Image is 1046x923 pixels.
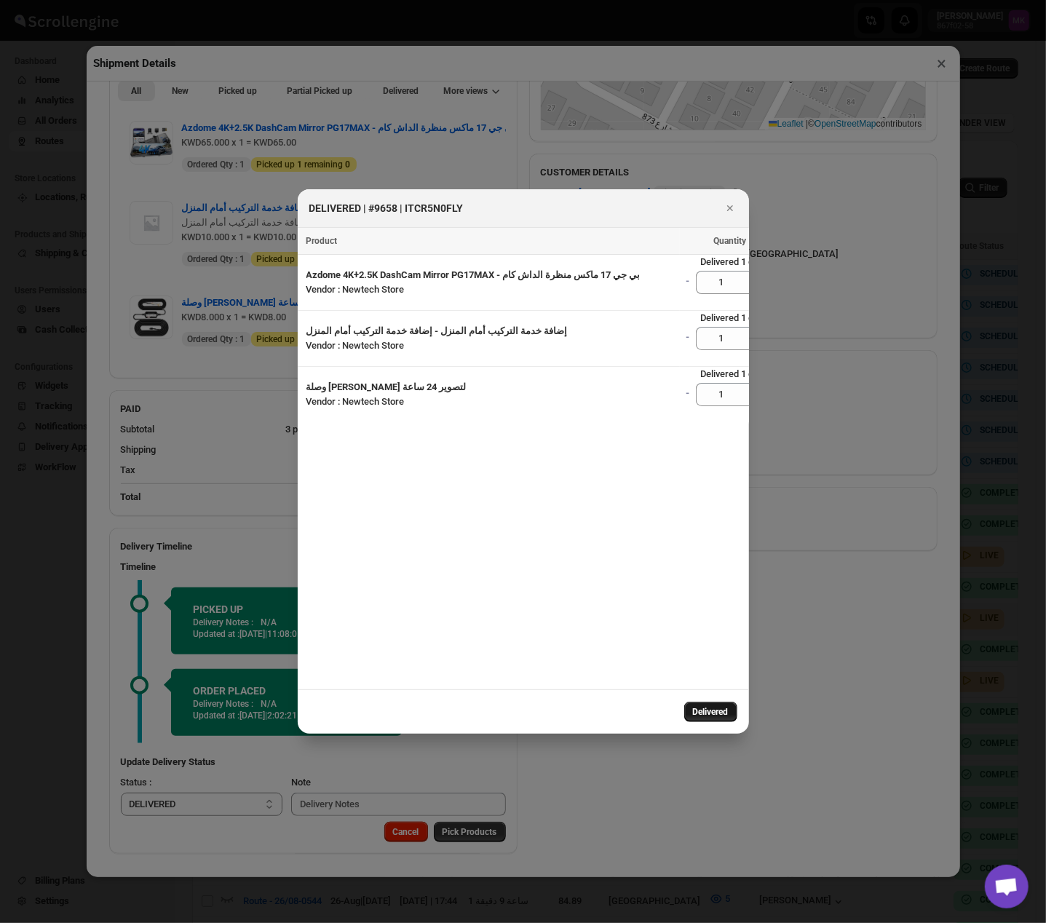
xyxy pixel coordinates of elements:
[693,706,729,718] span: Delivered
[684,702,737,722] button: Delivered
[306,396,405,407] span: Vendor : Newtech Store
[680,255,785,269] span: Delivered 1 of 1
[686,387,689,398] span: -
[306,324,675,338] h3: إضافة خدمة التركيب أمام المنزل - إضافة خدمة التركيب أمام المنزل
[680,367,785,381] span: Delivered 1 of 1
[686,331,689,342] span: -
[985,865,1029,908] a: دردشة مفتوحة
[306,236,338,246] span: Product
[306,380,675,395] h3: وصلة [PERSON_NAME] لتصوير 24 ساعة
[680,325,696,352] a: -
[306,340,405,351] span: Vendor : Newtech Store
[306,284,405,295] span: Vendor : Newtech Store
[309,201,464,215] h2: DELIVERED | #9658 | ITCR5N0FLY
[720,198,740,218] button: Close
[680,311,785,325] span: Delivered 1 of 1
[713,236,746,246] span: Quantity
[306,268,675,282] h3: Azdome 4K+2.5K DashCam Mirror PG17MAX - بي جي 17 ماكس منظرة الداش كام
[686,275,689,286] span: -
[680,381,696,408] a: -
[680,269,696,296] a: -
